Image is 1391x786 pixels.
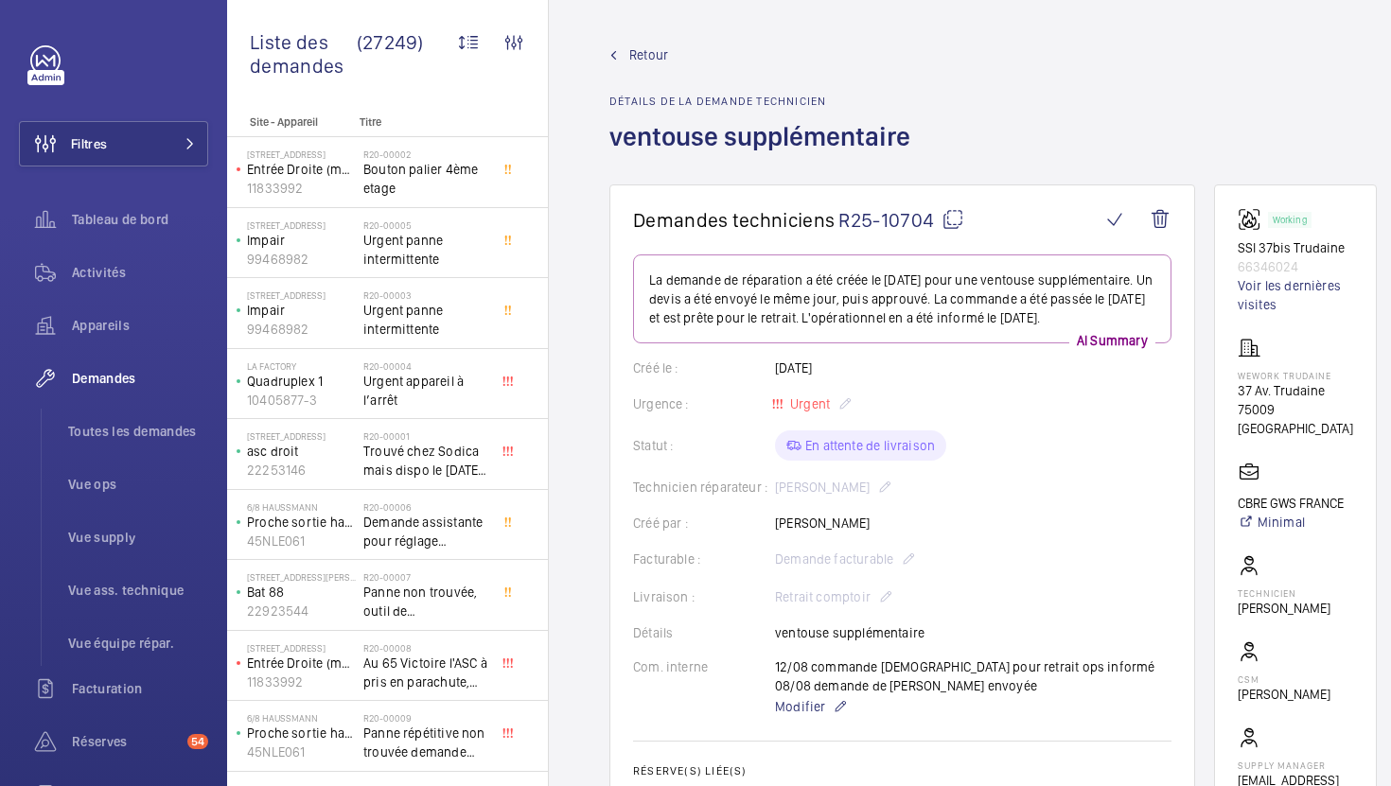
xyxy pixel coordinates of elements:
a: Voir les dernières visites [1238,276,1353,314]
p: [STREET_ADDRESS] [247,219,356,231]
span: Filtres [71,134,107,153]
span: Appareils [72,316,208,335]
h2: R20-00001 [363,430,488,442]
p: La demande de réparation a été créée le [DATE] pour une ventouse supplémentaire. Un devis a été e... [649,271,1155,327]
p: 99468982 [247,250,356,269]
p: Titre [360,115,484,129]
span: Facturation [72,679,208,698]
p: 10405877-3 [247,391,356,410]
span: Réserves [72,732,180,751]
h2: R20-00003 [363,289,488,301]
p: Impair [247,231,356,250]
span: Urgent appareil à l’arrêt [363,372,488,410]
span: Au 65 Victoire l'ASC à pris en parachute, toutes les sécu coupé, il est au 3 ème, asc sans machin... [363,654,488,691]
p: 6/8 Haussmann [247,712,356,724]
p: [PERSON_NAME] [1238,685,1330,704]
span: Urgent panne intermittente [363,231,488,269]
p: [PERSON_NAME] [1238,599,1330,618]
p: 66346024 [1238,257,1353,276]
p: 37 Av. Trudaine [1238,381,1353,400]
span: Modifier [775,697,825,716]
p: [STREET_ADDRESS] [247,289,356,301]
p: AI Summary [1069,331,1155,350]
p: [STREET_ADDRESS] [247,148,356,160]
img: fire_alarm.svg [1238,208,1268,231]
p: 11833992 [247,179,356,198]
p: 6/8 Haussmann [247,501,356,513]
h2: R20-00007 [363,571,488,583]
p: 11833992 [247,672,356,691]
h2: R20-00005 [363,219,488,231]
a: Minimal [1238,513,1344,532]
h2: R20-00002 [363,148,488,160]
p: Proche sortie hall Pelletier [247,513,356,532]
p: Impair [247,301,356,320]
span: Trouvé chez Sodica mais dispo le [DATE] [URL][DOMAIN_NAME] [363,442,488,480]
span: Demande assistante pour réglage d'opérateurs porte cabine double accès [363,513,488,550]
span: Vue ops [68,475,208,494]
p: asc droit [247,442,356,461]
span: Vue ass. technique [68,581,208,600]
p: Site - Appareil [227,115,352,129]
span: Activités [72,263,208,282]
p: 22923544 [247,602,356,620]
p: Working [1273,217,1307,223]
span: Panne répétitive non trouvée demande assistance expert technique [363,724,488,761]
span: Demandes techniciens [633,208,835,232]
p: CSM [1238,673,1330,685]
span: R25-10704 [838,208,964,232]
p: Proche sortie hall Pelletier [247,724,356,742]
span: Tableau de bord [72,210,208,229]
p: 99468982 [247,320,356,339]
p: Quadruplex 1 [247,372,356,391]
p: 45NLE061 [247,532,356,550]
p: 45NLE061 [247,742,356,761]
p: WeWork Trudaine [1238,370,1353,381]
h2: Détails de la demande technicien [609,95,922,108]
span: Vue supply [68,528,208,547]
h2: R20-00009 [363,712,488,724]
h2: R20-00008 [363,642,488,654]
span: Liste des demandes [250,30,357,78]
span: Retour [629,45,668,64]
p: [STREET_ADDRESS] [247,430,356,442]
p: Technicien [1238,587,1330,599]
p: 75009 [GEOGRAPHIC_DATA] [1238,400,1353,438]
span: Bouton palier 4ème etage [363,160,488,198]
p: Bat 88 [247,583,356,602]
p: [STREET_ADDRESS][PERSON_NAME] [247,571,356,583]
span: Demandes [72,369,208,388]
p: [STREET_ADDRESS] [247,642,356,654]
span: Panne non trouvée, outil de déverouillouge impératif pour le diagnostic [363,583,488,620]
span: Urgent panne intermittente [363,301,488,339]
h2: R20-00006 [363,501,488,513]
p: CBRE GWS FRANCE [1238,494,1344,513]
p: Entrée Droite (monte-charge) [247,654,356,672]
h1: ventouse supplémentaire [609,119,922,184]
p: SSI 37bis Trudaine [1238,238,1353,257]
span: 54 [187,734,208,749]
h2: Réserve(s) liée(s) [633,764,1171,777]
p: Entrée Droite (monte-charge) [247,160,356,179]
p: Supply manager [1238,760,1353,771]
p: 22253146 [247,461,356,480]
p: La Factory [247,360,356,372]
span: Vue équipe répar. [68,634,208,653]
h2: R20-00004 [363,360,488,372]
span: Toutes les demandes [68,422,208,441]
button: Filtres [19,121,208,166]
